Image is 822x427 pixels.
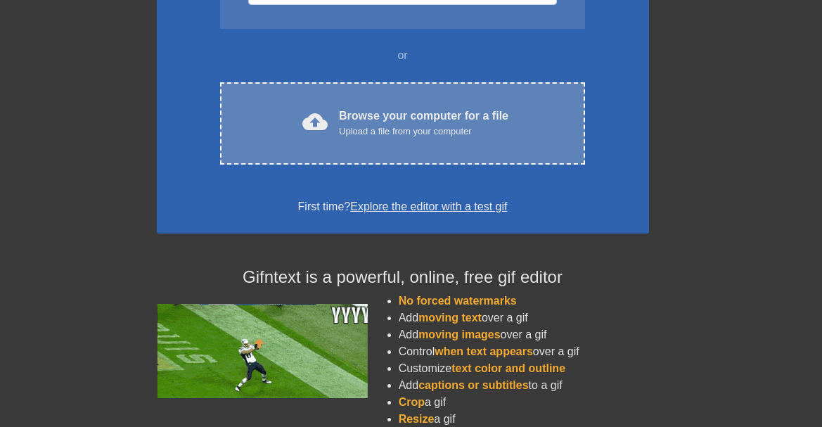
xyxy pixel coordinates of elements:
[399,343,649,360] li: Control over a gif
[157,267,649,288] h4: Gifntext is a powerful, online, free gif editor
[399,413,435,425] span: Resize
[418,379,528,391] span: captions or subtitles
[339,125,508,139] div: Upload a file from your computer
[399,295,517,307] span: No forced watermarks
[399,396,425,408] span: Crop
[399,310,649,326] li: Add over a gif
[451,362,565,374] span: text color and outline
[193,47,612,64] div: or
[399,326,649,343] li: Add over a gif
[399,360,649,377] li: Customize
[339,108,508,139] div: Browse your computer for a file
[418,312,482,324] span: moving text
[302,109,328,134] span: cloud_upload
[418,329,500,340] span: moving images
[435,345,533,357] span: when text appears
[399,377,649,394] li: Add to a gif
[157,304,368,398] img: football_small.gif
[175,198,631,215] div: First time?
[350,200,507,212] a: Explore the editor with a test gif
[399,394,649,411] li: a gif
